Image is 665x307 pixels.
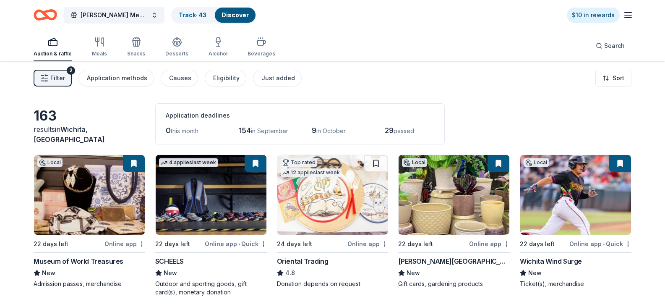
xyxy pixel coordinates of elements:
[520,256,582,266] div: Wichita Wind Surge
[520,155,631,235] img: Image for Wichita Wind Surge
[277,239,312,249] div: 24 days left
[238,241,240,247] span: •
[285,268,295,278] span: 4.8
[520,155,631,288] a: Image for Wichita Wind SurgeLocal22 days leftOnline app•QuickWichita Wind SurgeNewTicket(s), merc...
[385,126,394,135] span: 29
[164,268,177,278] span: New
[165,34,188,61] button: Desserts
[277,256,329,266] div: Oriental Trading
[165,50,188,57] div: Desserts
[248,34,275,61] button: Beverages
[34,5,57,25] a: Home
[213,73,240,83] div: Eligibility
[407,268,420,278] span: New
[92,34,107,61] button: Meals
[209,50,227,57] div: Alcohol
[34,34,72,61] button: Auction & raffle
[281,158,317,167] div: Top rated
[251,127,288,134] span: in September
[469,239,510,249] div: Online app
[50,73,65,83] span: Filter
[81,10,148,20] span: [PERSON_NAME] Memorial Golf Tournament
[398,280,510,288] div: Gift cards, gardening products
[398,239,433,249] div: 22 days left
[166,110,434,121] div: Application deadlines
[595,70,631,87] button: Sort
[34,50,72,57] div: Auction & raffle
[127,50,145,57] div: Snacks
[277,155,388,235] img: Image for Oriental Trading
[166,126,171,135] span: 0
[613,73,624,83] span: Sort
[567,8,620,23] a: $10 in rewards
[104,239,145,249] div: Online app
[34,239,68,249] div: 22 days left
[169,73,191,83] div: Causes
[42,268,55,278] span: New
[398,256,510,266] div: [PERSON_NAME][GEOGRAPHIC_DATA]
[277,155,389,288] a: Image for Oriental TradingTop rated12 applieslast week24 days leftOnline appOriental Trading4.8Do...
[604,41,625,51] span: Search
[37,158,63,167] div: Local
[156,155,266,235] img: Image for SCHEELS
[171,127,198,134] span: this month
[64,7,164,24] button: [PERSON_NAME] Memorial Golf Tournament
[209,34,227,61] button: Alcohol
[34,280,145,288] div: Admission passes, merchandise
[34,125,105,144] span: Wichita, [GEOGRAPHIC_DATA]
[281,168,342,177] div: 12 applies last week
[34,124,145,144] div: results
[171,7,256,24] button: Track· 43Discover
[161,70,198,87] button: Causes
[528,268,542,278] span: New
[239,126,251,135] span: 154
[127,34,145,61] button: Snacks
[155,280,267,297] div: Outdoor and sporting goods, gift card(s), monetary donation
[398,155,510,288] a: Image for Johnson's Garden CenterLocal22 days leftOnline app[PERSON_NAME][GEOGRAPHIC_DATA]NewGift...
[394,127,414,134] span: passed
[67,66,75,75] div: 2
[34,70,72,87] button: Filter2
[248,50,275,57] div: Beverages
[155,155,267,297] a: Image for SCHEELS4 applieslast week22 days leftOnline app•QuickSCHEELSNewOutdoor and sporting goo...
[589,37,631,54] button: Search
[34,155,145,235] img: Image for Museum of World Treasures
[205,239,267,249] div: Online app Quick
[399,155,509,235] img: Image for Johnson's Garden Center
[92,50,107,57] div: Meals
[155,239,190,249] div: 22 days left
[34,256,123,266] div: Museum of World Treasures
[261,73,295,83] div: Just added
[34,108,145,124] div: 163
[520,280,631,288] div: Ticket(s), merchandise
[569,239,631,249] div: Online app Quick
[159,158,218,167] div: 4 applies last week
[34,155,145,288] a: Image for Museum of World TreasuresLocal22 days leftOnline appMuseum of World TreasuresNewAdmissi...
[312,126,316,135] span: 9
[78,70,154,87] button: Application methods
[520,239,555,249] div: 22 days left
[253,70,302,87] button: Just added
[603,241,605,247] span: •
[277,280,389,288] div: Donation depends on request
[155,256,184,266] div: SCHEELS
[524,158,549,167] div: Local
[316,127,346,134] span: in October
[34,125,105,144] span: in
[222,11,249,18] a: Discover
[205,70,246,87] button: Eligibility
[179,11,206,18] a: Track· 43
[87,73,147,83] div: Application methods
[402,158,427,167] div: Local
[347,239,388,249] div: Online app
